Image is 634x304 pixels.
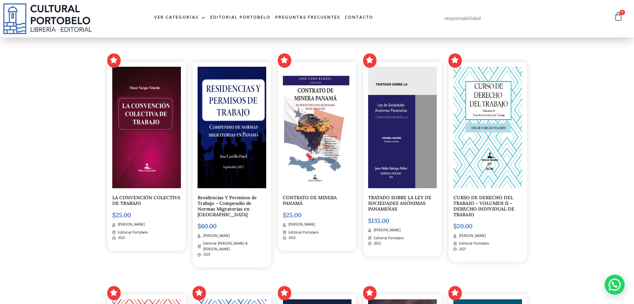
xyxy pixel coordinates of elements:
[112,211,131,219] bdi: 25.00
[457,241,489,247] span: Editorial Portobelo
[198,222,201,230] span: $
[453,195,514,217] a: CURSO DE DERECHO DEL TRABAJO – VOLUMEN II – DERECHO INDIVIDUAL DE TRABAJO
[208,11,273,25] a: Editorial Portobelo
[202,233,230,239] span: [PERSON_NAME]
[116,230,148,236] span: Editorial Portobelo
[283,211,286,219] span: $
[368,67,437,188] img: PORTADA elegida AMAZON._page-0001
[287,222,315,228] span: [PERSON_NAME]
[198,67,266,188] img: img20231003_15474135
[457,233,486,239] span: [PERSON_NAME]
[283,211,302,219] bdi: 25.00
[453,67,522,188] img: OSCAR_VARGAS
[372,228,400,233] span: [PERSON_NAME]
[198,222,217,230] bdi: 60.00
[152,11,208,25] a: Ver Categorías
[368,217,371,225] span: $
[614,12,623,21] a: 0
[198,195,257,217] a: Residencias Y Permisos de Trabajo – Compendio de Normas Migratorias en [GEOGRAPHIC_DATA]
[283,67,351,188] img: PORTADA FINAL (2)
[372,236,404,241] span: Editorial Portobelo
[453,222,472,230] bdi: 20.00
[116,235,125,241] span: 2023
[283,195,337,206] a: CONTRATO DE MINERA PANAMÁ
[620,10,625,15] span: 0
[439,12,585,26] input: Búsqueda
[116,222,145,228] span: [PERSON_NAME]
[112,195,180,206] a: LA CONVENCIÓN COLECTIVA DE TRABAJO
[202,252,210,258] span: 2023
[453,222,457,230] span: $
[287,235,296,241] span: 2023
[273,11,342,25] a: Preguntas frecuentes
[368,195,431,212] a: TRATADO SOBRE LA LEY DE SOCIEDADES ANÓNIMAS PANAMEÑAS
[287,230,318,236] span: Editorial Portobelo
[112,67,181,188] img: portada convencion colectiva-03
[202,241,263,252] span: Editorial [PERSON_NAME] & [PERSON_NAME]
[342,11,375,25] a: Contacto
[372,241,381,247] span: 2023
[368,217,389,225] bdi: 135.00
[112,211,116,219] span: $
[457,247,466,252] span: 2021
